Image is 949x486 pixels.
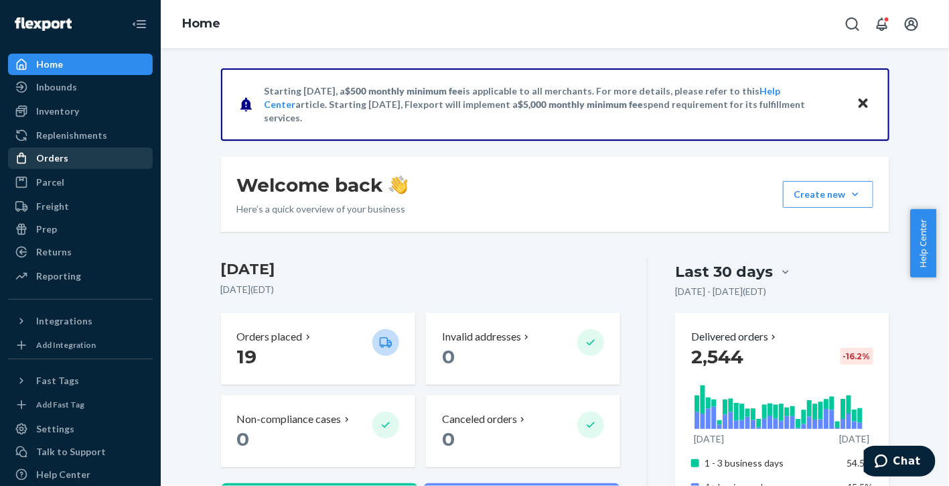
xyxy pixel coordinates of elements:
div: Settings [36,422,74,436]
p: Starting [DATE], a is applicable to all merchants. For more details, please refer to this article... [265,84,844,125]
p: [DATE] [694,432,724,446]
a: Home [182,16,220,31]
button: Open Search Box [839,11,866,38]
div: Talk to Support [36,445,106,459]
p: Canceled orders [442,412,517,427]
a: Settings [8,418,153,440]
a: Freight [8,196,153,217]
div: Fast Tags [36,374,79,387]
a: Reporting [8,265,153,287]
a: Home [8,54,153,75]
div: Prep [36,223,57,236]
button: Non-compliance cases 0 [221,396,415,467]
p: Non-compliance cases [237,412,342,427]
p: Orders placed [237,329,303,345]
div: Reporting [36,269,81,283]
span: $500 monthly minimum fee [346,85,463,97]
span: $5,000 monthly minimum fee [518,99,644,110]
div: Replenishments [36,129,107,142]
img: hand-wave emoji [389,176,408,194]
div: Add Fast Tag [36,399,84,410]
div: Parcel [36,176,64,189]
div: Integrations [36,314,92,328]
p: Here’s a quick overview of your business [237,202,408,216]
span: 2,544 [691,345,743,368]
button: Open notifications [869,11,895,38]
button: Orders placed 19 [221,313,415,385]
div: Orders [36,151,68,165]
a: Prep [8,219,153,240]
p: [DATE] ( EDT ) [221,283,621,296]
a: Help Center [8,464,153,485]
div: Help Center [36,468,90,481]
a: Replenishments [8,125,153,146]
button: Talk to Support [8,441,153,463]
h3: [DATE] [221,259,621,280]
button: Integrations [8,310,153,332]
div: Freight [36,200,69,213]
span: 19 [237,345,257,368]
h1: Welcome back [237,173,408,197]
a: Orders [8,147,153,169]
a: Inbounds [8,76,153,98]
a: Inventory [8,101,153,122]
div: -16.2 % [841,348,873,365]
div: Inbounds [36,80,77,94]
button: Fast Tags [8,370,153,391]
ol: breadcrumbs [171,5,231,44]
p: 1 - 3 business days [705,457,836,470]
p: Invalid addresses [442,329,521,345]
iframe: Opens a widget where you can chat to one of our agents [864,446,936,479]
img: Flexport logo [15,17,72,31]
button: Create new [783,181,873,208]
a: Add Fast Tag [8,397,153,413]
span: 0 [237,428,250,450]
a: Add Integration [8,337,153,353]
button: Close Navigation [126,11,153,38]
p: [DATE] - [DATE] ( EDT ) [675,285,766,298]
button: Delivered orders [691,329,779,345]
button: Invalid addresses 0 [426,313,620,385]
p: [DATE] [839,432,869,446]
div: Inventory [36,105,79,118]
button: Close [855,95,872,114]
div: Home [36,58,63,71]
div: Last 30 days [675,261,773,282]
span: 0 [442,428,455,450]
div: Returns [36,245,72,259]
a: Returns [8,241,153,263]
button: Canceled orders 0 [426,396,620,467]
button: Help Center [910,209,936,278]
span: 0 [442,345,455,368]
button: Open account menu [898,11,925,38]
a: Parcel [8,172,153,193]
div: Add Integration [36,339,96,351]
span: 54.5% [847,457,873,469]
